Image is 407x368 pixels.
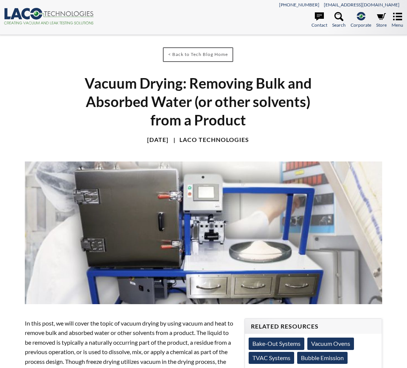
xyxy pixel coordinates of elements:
[311,12,327,29] a: Contact
[332,12,346,29] a: Search
[351,21,371,29] span: Corporate
[163,47,233,62] a: < Back to Tech Blog Home
[324,2,399,8] a: [EMAIL_ADDRESS][DOMAIN_NAME]
[297,352,348,364] a: Bubble Emission
[251,323,376,330] h4: Related Resources
[279,2,319,8] a: [PHONE_NUMBER]
[147,136,169,144] h4: [DATE]
[79,74,317,130] h1: Vacuum Drying: Removing Bulk and Absorbed Water (or other solvents) from a Product
[392,12,403,29] a: Menu
[307,338,354,350] a: Vacuum Ovens
[170,136,249,144] h4: LACO Technologies
[249,352,294,364] a: TVAC Systems
[376,12,387,29] a: Store
[249,338,304,350] a: Bake-Out Systems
